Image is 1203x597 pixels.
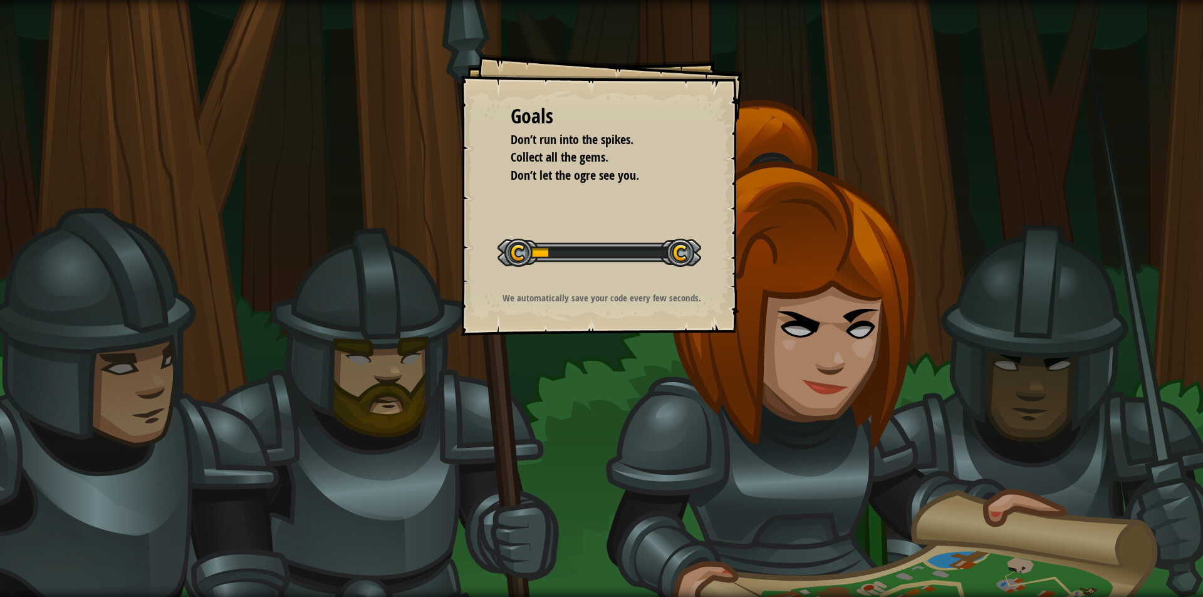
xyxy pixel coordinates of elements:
p: We automatically save your code every few seconds. [476,291,727,304]
li: Collect all the gems. [495,148,689,167]
span: Collect all the gems. [511,148,608,165]
span: Don’t let the ogre see you. [511,167,639,184]
li: Don’t run into the spikes. [495,131,689,149]
div: Goals [511,102,692,131]
li: Don’t let the ogre see you. [495,167,689,185]
span: Don’t run into the spikes. [511,131,633,148]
